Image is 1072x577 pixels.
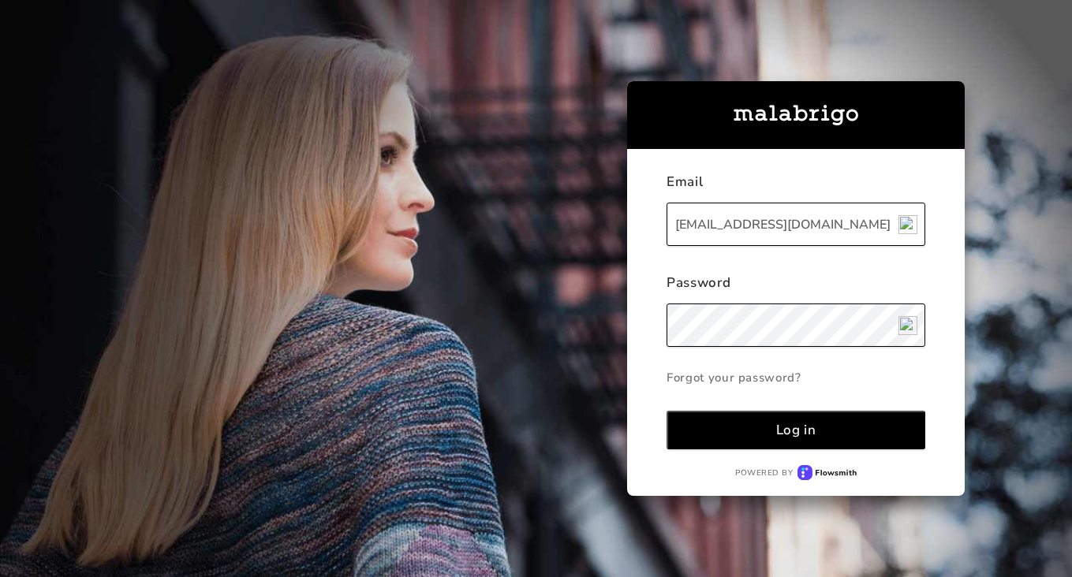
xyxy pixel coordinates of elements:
div: Email [667,173,925,203]
img: npw-badge-icon-locked.svg [898,215,917,234]
button: Log in [667,411,925,449]
a: Powered byFlowsmith logo [667,465,925,480]
div: Password [667,274,925,303]
div: Log in [776,421,816,439]
img: npw-badge-icon-locked.svg [898,316,917,335]
img: malabrigo-logo [734,105,858,125]
p: Powered by [735,467,793,478]
img: Flowsmith logo [797,465,857,480]
a: Forgot your password? [667,362,925,393]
